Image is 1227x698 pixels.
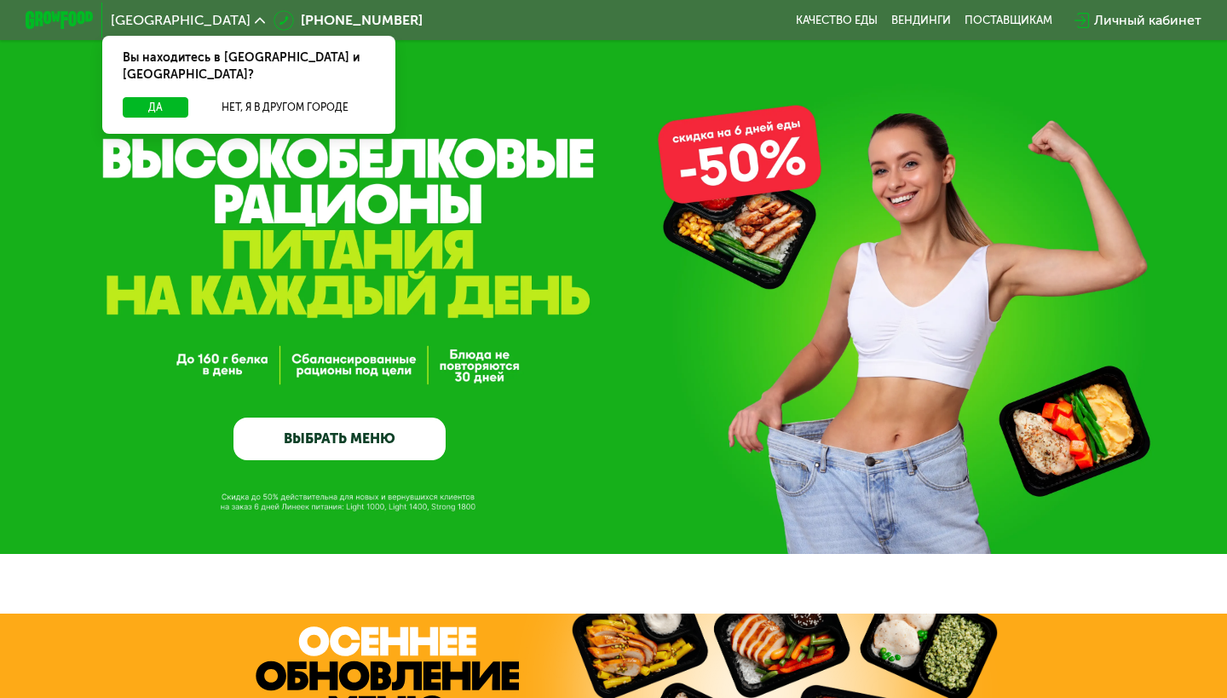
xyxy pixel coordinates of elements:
[123,97,188,118] button: Да
[195,97,375,118] button: Нет, я в другом городе
[102,36,395,97] div: Вы находитесь в [GEOGRAPHIC_DATA] и [GEOGRAPHIC_DATA]?
[796,14,878,27] a: Качество еды
[891,14,951,27] a: Вендинги
[233,418,446,460] a: ВЫБРАТЬ МЕНЮ
[1094,10,1201,31] div: Личный кабинет
[111,14,251,27] span: [GEOGRAPHIC_DATA]
[274,10,423,31] a: [PHONE_NUMBER]
[965,14,1052,27] div: поставщикам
